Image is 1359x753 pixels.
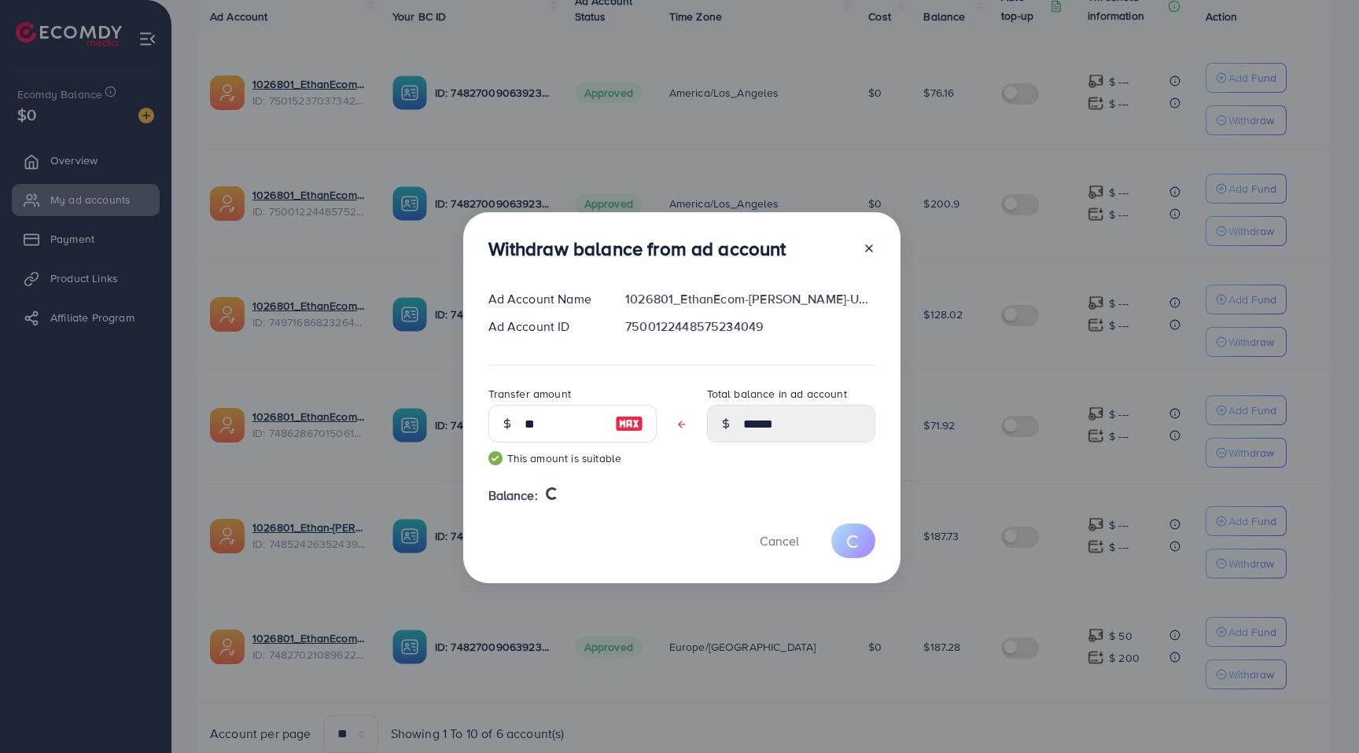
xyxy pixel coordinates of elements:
span: Balance: [488,487,538,505]
div: Ad Account ID [476,318,613,336]
label: Total balance in ad account [707,386,847,402]
div: Ad Account Name [476,290,613,308]
img: guide [488,451,503,465]
span: Cancel [760,532,799,549]
label: Transfer amount [488,386,571,402]
iframe: Chat [1292,682,1347,741]
div: 7500122448575234049 [613,318,887,336]
div: 1026801_EthanEcom-[PERSON_NAME]-US_1746258338528 [613,290,887,308]
small: This amount is suitable [488,450,657,466]
img: image [615,414,643,433]
button: Cancel [740,523,819,557]
h3: Withdraw balance from ad account [488,237,786,260]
